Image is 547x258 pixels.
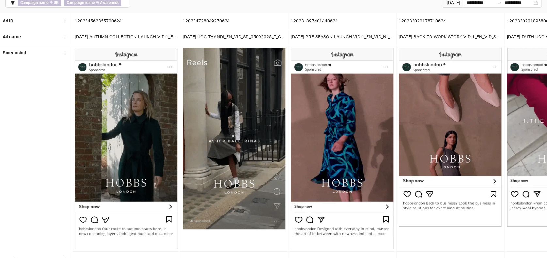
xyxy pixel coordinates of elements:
img: Screenshot 120234562355700624 [75,48,177,249]
div: 120234728049270624 [180,13,288,29]
b: Campaign name [20,0,48,5]
span: filter [10,0,15,5]
div: [DATE]-BACK-TO-WORK-STORY-VID-1_EN_VID_SP_16082025_F_CC_SC1_None_ [396,29,504,45]
div: [DATE]-PRE-SEASON-LAUNCH-VID-1_EN_VID_NI_28072025_F_CC_SC1_USP10_SEASONAL [288,29,396,45]
div: 120234562355700624 [72,13,180,29]
div: 120233020178710624 [396,13,504,29]
img: Screenshot 120233020178710624 [399,48,501,227]
b: Campaign name [67,0,95,5]
b: Ad ID [3,18,13,23]
span: sort-ascending [62,50,66,55]
b: UK [54,0,59,5]
span: sort-ascending [62,35,66,39]
span: sort-ascending [62,19,66,23]
div: 120231897401440624 [288,13,396,29]
div: [DATE]-AUTUMN-COLLECTION-LAUNCH-VID-1_EN_VID_NI_02092025_F_CC_SC24_USP10_SEASONAL [72,29,180,45]
b: Ad name [3,34,21,39]
b: Awareness [100,0,119,5]
img: Screenshot 120231897401440624 [291,48,393,249]
div: [DATE]-UGC-THANDI_EN_VID_SP_05092025_F_CC_SC24_None_UGC [180,29,288,45]
b: Screenshot [3,50,26,55]
img: Screenshot 120234728049270624 [183,48,285,229]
